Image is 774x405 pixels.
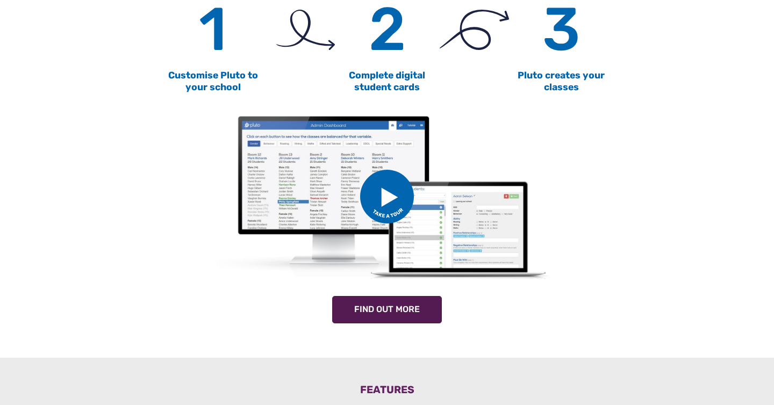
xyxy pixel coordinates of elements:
[276,10,334,50] img: arrow_1.svg
[45,384,729,400] h3: Features
[215,106,559,287] img: Overview video of Pluto
[440,10,509,50] img: arrow_2.svg
[132,70,293,92] h4: Customise Pluto to your school
[481,70,642,92] h4: Pluto creates your classes
[332,296,442,324] a: Find out more
[306,70,468,92] h4: Complete digital student cards
[360,170,414,223] img: btn_take_tour.svg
